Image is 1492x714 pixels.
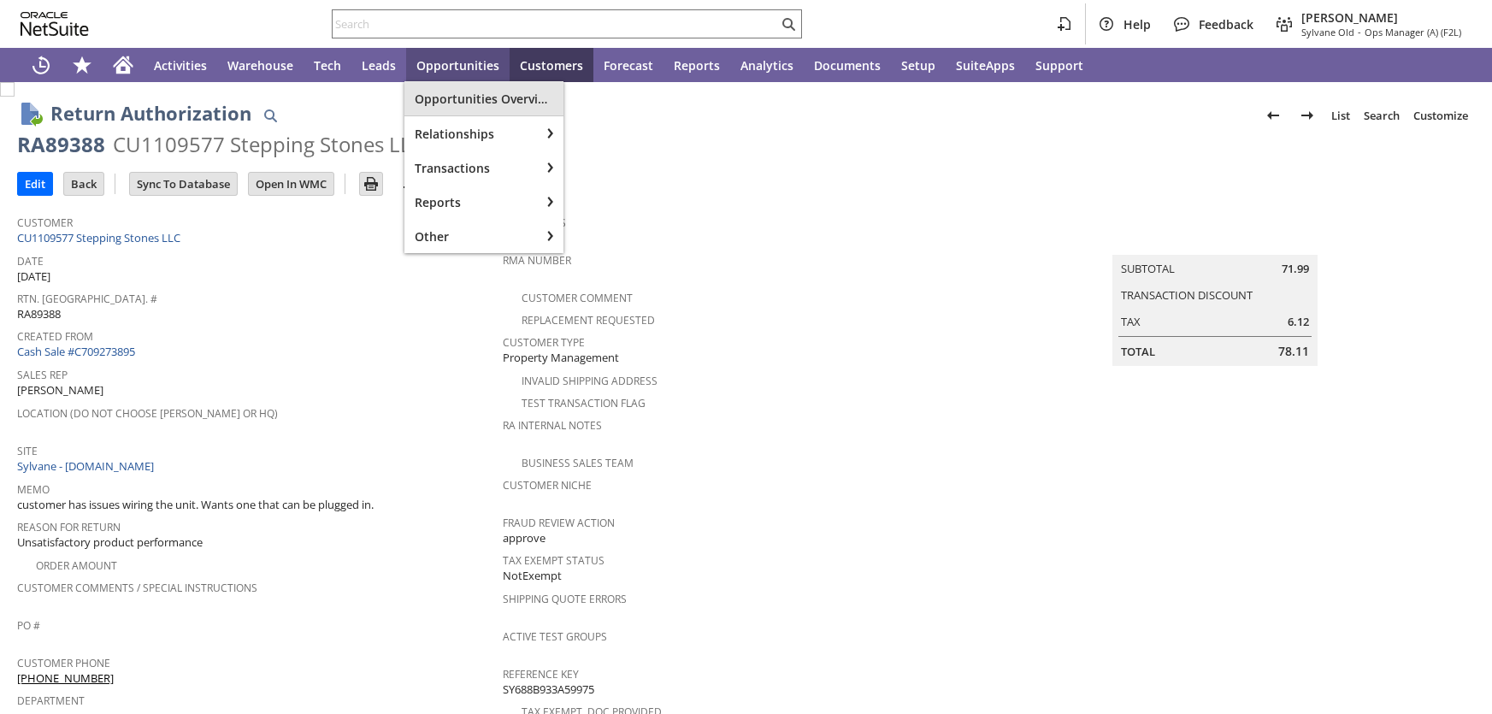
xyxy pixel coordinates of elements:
span: NotExempt [503,568,562,584]
span: Transactions [415,160,529,176]
a: PO # [17,618,40,633]
span: Property Management [503,350,619,366]
span: Help [1123,16,1151,32]
a: Transaction Discount [1121,287,1253,303]
a: Sales Rep [17,368,68,382]
span: Opportunities [416,57,499,74]
h1: Return Authorization [50,99,251,127]
a: Date [17,254,44,268]
span: [PERSON_NAME] [17,382,103,398]
a: Shipping Quote Errors [503,592,627,606]
a: Reports [663,48,730,82]
span: Other [415,228,529,245]
input: Open In WMC [249,173,333,195]
a: Customer Type [503,335,585,350]
a: Department [17,693,85,708]
a: Customize [1406,102,1475,129]
span: customer has issues wiring the unit. Wants one that can be plugged in. [17,497,374,513]
a: Active Test Groups [503,629,607,644]
a: Search [1357,102,1406,129]
a: Reason For Return [17,520,121,534]
a: Invalid Shipping Address [522,374,658,388]
span: Sylvane Old [1301,26,1354,38]
a: RMA Number [503,253,571,268]
a: Location (Do Not Choose [PERSON_NAME] or HQ) [17,406,278,421]
a: Sylvane - [DOMAIN_NAME] [17,458,158,474]
span: [PERSON_NAME] [1301,9,1461,26]
a: Tax [1121,314,1141,329]
a: Created From [17,329,93,344]
span: Feedback [1199,16,1253,32]
input: Back [64,173,103,195]
span: - [1358,26,1361,38]
a: Total [1121,344,1155,359]
a: [PHONE_NUMBER] [17,670,114,686]
span: Opportunities Overview [415,91,553,107]
a: Recent Records [21,48,62,82]
a: List [1324,102,1357,129]
a: Home [103,48,144,82]
div: Other [404,219,540,253]
a: Fraud Review Action [503,516,615,530]
a: Opportunities Overview [404,81,563,115]
img: Quick Find [260,105,280,126]
span: 78.11 [1278,343,1309,360]
span: Leads [362,57,396,74]
div: CU1109577 Stepping Stones LLC [113,131,424,158]
span: Analytics [740,57,793,74]
span: Reports [415,194,529,210]
input: Sync To Database [130,173,237,195]
div: Reports [404,185,540,219]
svg: Home [113,55,133,75]
a: Opportunities [406,48,510,82]
span: Unsatisfactory product performance [17,534,203,551]
a: RA Internal Notes [503,418,602,433]
input: Search [333,14,778,34]
a: Customer Comment [522,291,633,305]
span: Setup [901,57,935,74]
a: Site [17,444,38,458]
span: Relationships [415,126,529,142]
span: Ops Manager (A) (F2L) [1365,26,1461,38]
span: SY688B933A59975 [503,682,594,698]
a: Warehouse [217,48,304,82]
span: Reports [674,57,720,74]
span: Tech [314,57,341,74]
a: Reference Key [503,667,579,682]
a: SuiteApps [946,48,1025,82]
a: Setup [891,48,946,82]
svg: Recent Records [31,55,51,75]
a: Subtotal [1121,261,1175,276]
a: Tax Exempt Status [503,553,604,568]
span: Support [1035,57,1083,74]
span: [DATE] [17,268,50,285]
a: Test Transaction Flag [522,396,646,410]
img: Next [1297,105,1318,126]
div: Transactions [404,150,540,185]
img: Print [361,174,381,194]
a: Rtn. [GEOGRAPHIC_DATA]. # [17,292,157,306]
a: Customer Phone [17,656,110,670]
a: Memo [17,482,50,497]
a: Tech [304,48,351,82]
span: Customers [520,57,583,74]
svg: Shortcuts [72,55,92,75]
svg: Search [778,14,799,34]
img: Previous [1263,105,1283,126]
caption: Summary [1112,227,1318,255]
a: Leads [351,48,406,82]
div: Relationships [404,116,540,150]
input: Edit [18,173,52,195]
a: CU1109577 Stepping Stones LLC [17,230,185,245]
svg: logo [21,12,89,36]
span: 71.99 [1282,261,1309,277]
span: approve [503,530,545,546]
a: Customers [510,48,593,82]
a: Customer [17,215,73,230]
a: Activities [144,48,217,82]
a: Cash Sale #C709273895 [17,344,135,359]
a: Documents [804,48,891,82]
span: Forecast [604,57,653,74]
a: Order Amount [36,558,117,573]
span: Warehouse [227,57,293,74]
